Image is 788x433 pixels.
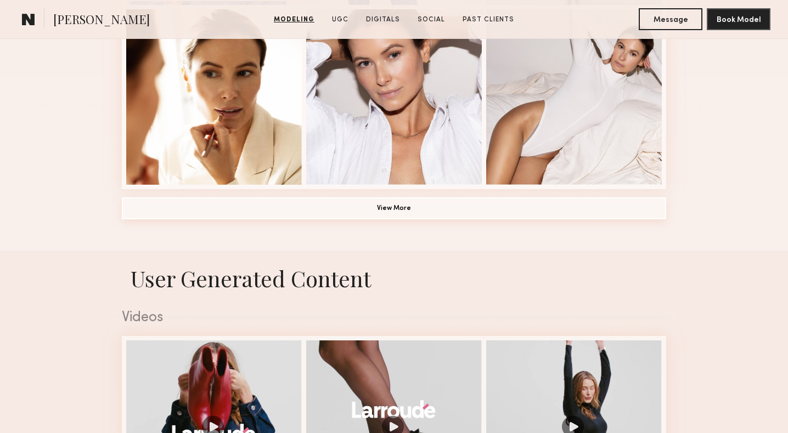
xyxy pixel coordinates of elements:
span: [PERSON_NAME] [53,11,150,30]
a: Social [413,15,449,25]
a: Past Clients [458,15,519,25]
a: UGC [328,15,353,25]
button: Book Model [707,8,770,30]
a: Modeling [269,15,319,25]
button: View More [122,197,666,219]
a: Book Model [707,14,770,24]
button: Message [639,8,702,30]
div: Videos [122,311,666,325]
a: Digitals [362,15,404,25]
h1: User Generated Content [113,264,675,293]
